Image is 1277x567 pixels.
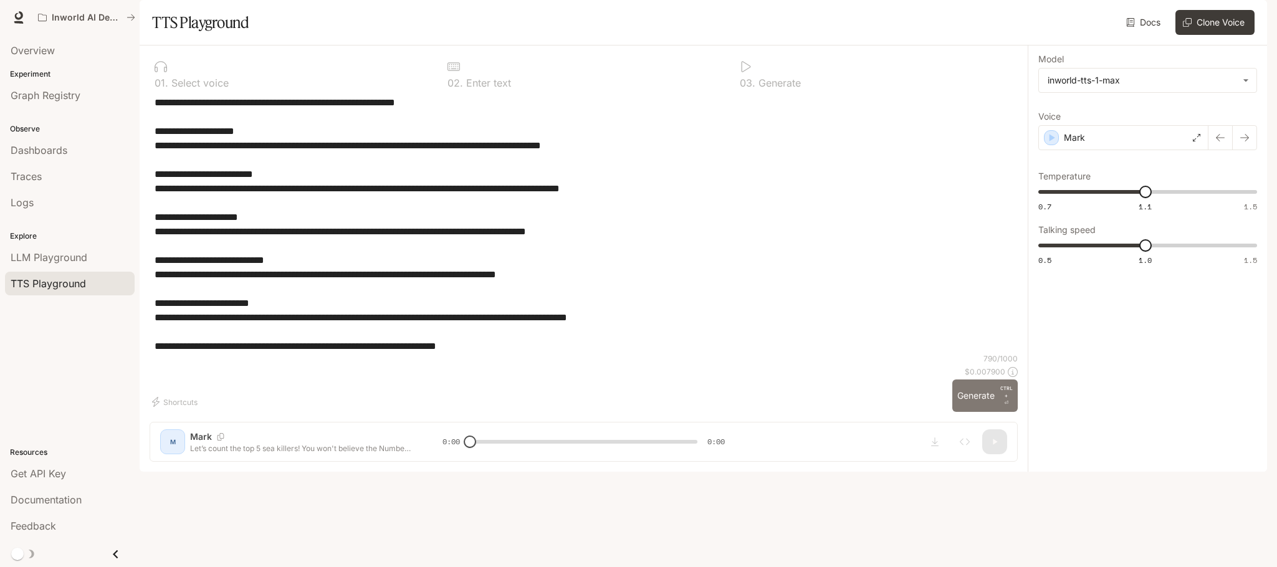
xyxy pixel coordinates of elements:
[1038,172,1091,181] p: Temperature
[1038,226,1096,234] p: Talking speed
[1244,201,1257,212] span: 1.5
[150,392,203,412] button: Shortcuts
[1038,201,1051,212] span: 0.7
[1064,131,1085,144] p: Mark
[740,78,755,88] p: 0 3 .
[1038,55,1064,64] p: Model
[447,78,463,88] p: 0 2 .
[1000,384,1013,407] p: ⏎
[952,379,1018,412] button: GenerateCTRL +⏎
[168,78,229,88] p: Select voice
[1048,74,1236,87] div: inworld-tts-1-max
[152,10,249,35] h1: TTS Playground
[1175,10,1255,35] button: Clone Voice
[1139,201,1152,212] span: 1.1
[983,353,1018,364] p: 790 / 1000
[965,366,1005,377] p: $ 0.007900
[1000,384,1013,399] p: CTRL +
[755,78,801,88] p: Generate
[1244,255,1257,265] span: 1.5
[1124,10,1165,35] a: Docs
[1039,69,1256,92] div: inworld-tts-1-max
[1038,255,1051,265] span: 0.5
[155,78,168,88] p: 0 1 .
[1139,255,1152,265] span: 1.0
[463,78,511,88] p: Enter text
[32,5,141,30] button: All workspaces
[52,12,122,23] p: Inworld AI Demos
[1038,112,1061,121] p: Voice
